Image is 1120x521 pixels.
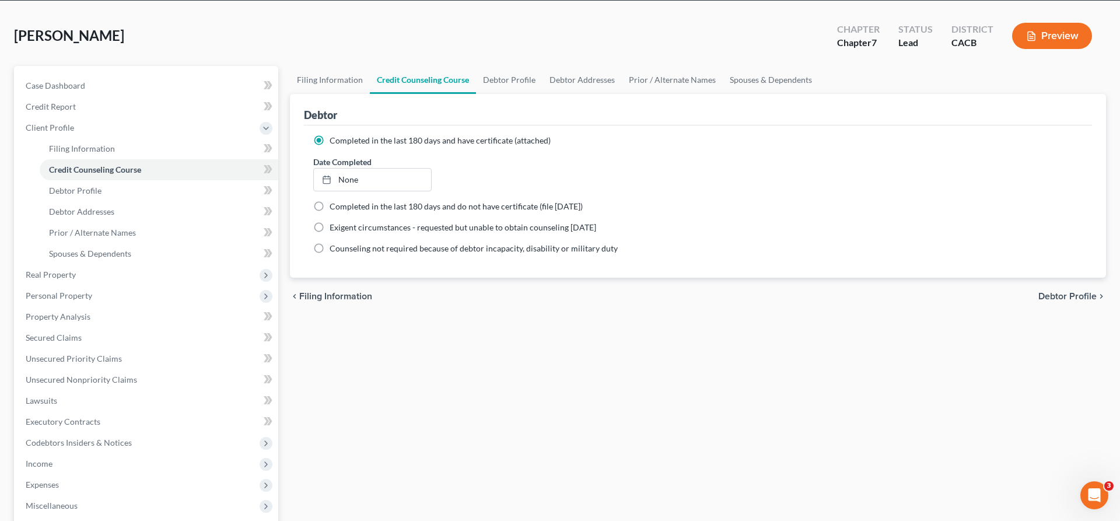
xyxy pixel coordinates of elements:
span: Exigent circumstances - requested but unable to obtain counseling [DATE] [330,222,596,232]
a: Prior / Alternate Names [622,66,723,94]
span: Credit Counseling Course [49,165,141,174]
i: chevron_left [290,292,299,301]
a: Secured Claims [16,327,278,348]
a: Spouses & Dependents [723,66,819,94]
a: Case Dashboard [16,75,278,96]
div: CACB [951,36,993,50]
span: Expenses [26,480,59,489]
a: Unsecured Priority Claims [16,348,278,369]
span: Filing Information [49,144,115,153]
span: Real Property [26,270,76,279]
span: Personal Property [26,291,92,300]
div: Lead [898,36,933,50]
span: Counseling not required because of debtor incapacity, disability or military duty [330,243,618,253]
span: Secured Claims [26,333,82,342]
span: Debtor Profile [49,186,101,195]
button: Preview [1012,23,1092,49]
span: Codebtors Insiders & Notices [26,438,132,447]
span: Debtor Profile [1038,292,1097,301]
button: chevron_left Filing Information [290,292,372,301]
i: chevron_right [1097,292,1106,301]
a: Debtor Addresses [542,66,622,94]
a: Debtor Profile [40,180,278,201]
span: Completed in the last 180 days and have certificate (attached) [330,135,551,145]
span: Property Analysis [26,312,90,321]
span: Completed in the last 180 days and do not have certificate (file [DATE]) [330,201,583,211]
span: Unsecured Nonpriority Claims [26,375,137,384]
a: Credit Report [16,96,278,117]
span: Debtor Addresses [49,207,114,216]
a: Credit Counseling Course [370,66,476,94]
span: Income [26,459,52,468]
button: Debtor Profile chevron_right [1038,292,1106,301]
span: Unsecured Priority Claims [26,354,122,363]
div: Chapter [837,36,880,50]
label: Date Completed [313,156,372,168]
span: Miscellaneous [26,501,78,510]
span: Spouses & Dependents [49,249,131,258]
span: 3 [1104,481,1114,491]
a: Unsecured Nonpriority Claims [16,369,278,390]
a: Executory Contracts [16,411,278,432]
iframe: Intercom live chat [1080,481,1108,509]
span: [PERSON_NAME] [14,27,124,44]
span: Prior / Alternate Names [49,228,136,237]
span: Filing Information [299,292,372,301]
a: Credit Counseling Course [40,159,278,180]
span: Credit Report [26,102,76,111]
span: Executory Contracts [26,417,100,426]
a: Lawsuits [16,390,278,411]
span: Client Profile [26,123,74,132]
a: Filing Information [290,66,370,94]
a: Filing Information [40,138,278,159]
a: None [314,169,431,191]
div: District [951,23,993,36]
a: Debtor Profile [476,66,542,94]
div: Debtor [304,108,337,122]
a: Prior / Alternate Names [40,222,278,243]
a: Debtor Addresses [40,201,278,222]
div: Chapter [837,23,880,36]
a: Spouses & Dependents [40,243,278,264]
a: Property Analysis [16,306,278,327]
span: Case Dashboard [26,81,85,90]
span: Lawsuits [26,396,57,405]
span: 7 [871,37,877,48]
div: Status [898,23,933,36]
